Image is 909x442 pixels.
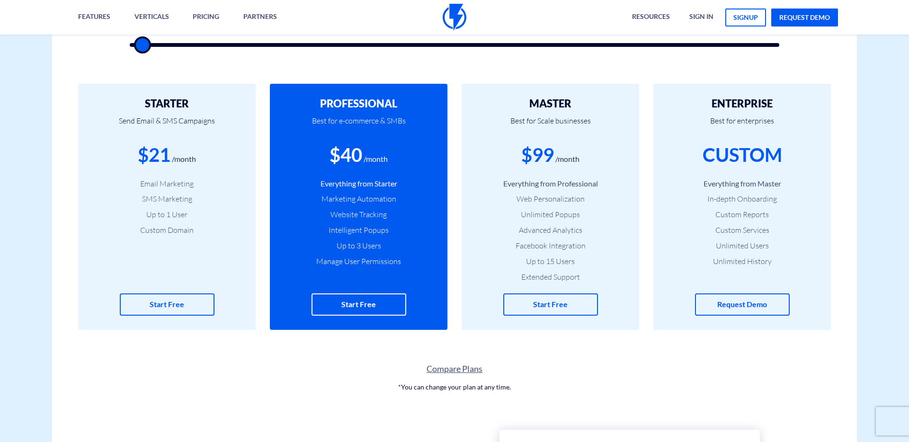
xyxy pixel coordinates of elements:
[284,109,433,141] p: Best for e-commerce & SMBs
[695,293,790,316] a: Request Demo
[476,225,625,236] li: Advanced Analytics
[52,382,857,392] p: *You can change your plan at any time.
[284,98,433,109] h2: PROFESSIONAL
[555,154,579,165] div: /month
[503,293,598,316] a: Start Free
[668,240,817,251] li: Unlimited Users
[92,98,241,109] h2: STARTER
[312,293,406,316] a: Start Free
[284,240,433,251] li: Up to 3 Users
[703,141,782,168] div: CUSTOM
[284,256,433,267] li: Manage User Permissions
[476,240,625,251] li: Facebook Integration
[668,109,817,141] p: Best for enterprises
[120,293,214,316] a: Start Free
[668,225,817,236] li: Custom Services
[668,209,817,220] li: Custom Reports
[284,209,433,220] li: Website Tracking
[138,141,170,168] div: $21
[725,9,766,27] a: signup
[364,154,388,165] div: /month
[330,141,362,168] div: $40
[476,256,625,267] li: Up to 15 Users
[284,178,433,189] li: Everything from Starter
[771,9,838,27] a: request demo
[476,98,625,109] h2: MASTER
[284,225,433,236] li: Intelligent Popups
[172,154,196,165] div: /month
[668,194,817,204] li: In-depth Onboarding
[52,363,857,375] a: Compare Plans
[92,194,241,204] li: SMS Marketing
[92,209,241,220] li: Up to 1 User
[92,109,241,141] p: Send Email & SMS Campaigns
[284,194,433,204] li: Marketing Automation
[476,178,625,189] li: Everything from Professional
[476,209,625,220] li: Unlimited Popups
[476,109,625,141] p: Best for Scale businesses
[668,178,817,189] li: Everything from Master
[521,141,554,168] div: $99
[92,178,241,189] li: Email Marketing
[668,256,817,267] li: Unlimited History
[92,225,241,236] li: Custom Domain
[476,194,625,204] li: Web Personalization
[668,98,817,109] h2: ENTERPRISE
[476,272,625,283] li: Extended Support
